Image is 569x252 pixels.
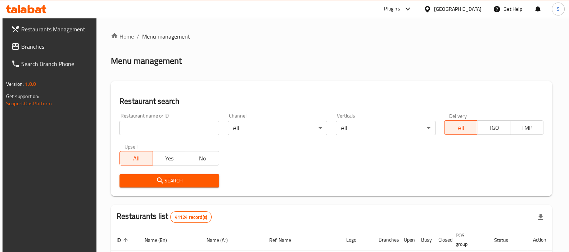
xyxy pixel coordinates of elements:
span: S [557,5,560,13]
h2: Restaurants list [117,211,212,223]
button: TMP [510,120,543,135]
a: Restaurants Management [5,21,98,38]
a: Branches [5,38,98,55]
span: All [123,153,150,164]
div: Plugins [384,5,400,13]
h2: Restaurant search [119,96,543,107]
span: Name (Ar) [207,236,237,244]
span: TMP [513,123,541,133]
span: TGO [480,123,507,133]
div: All [336,121,435,135]
th: Branches [373,229,398,251]
button: TGO [477,120,510,135]
th: Action [527,229,552,251]
th: Busy [415,229,433,251]
span: Restaurants Management [21,25,92,34]
span: ID [117,236,130,244]
label: Upsell [125,144,138,149]
span: 41124 record(s) [171,214,211,221]
button: Search [119,174,219,187]
span: Name (En) [145,236,176,244]
span: Get support on: [6,92,39,101]
span: POS group [456,231,480,248]
span: Search [125,176,213,185]
span: No [189,153,216,164]
span: Yes [156,153,183,164]
li: / [137,32,139,41]
label: Delivery [449,113,467,118]
th: Open [398,229,415,251]
button: All [444,120,478,135]
span: Version: [6,79,24,89]
a: Support.OpsPlatform [6,99,52,108]
div: Total records count [170,211,212,223]
div: Export file [532,208,549,226]
button: All [119,151,153,165]
span: Status [494,236,518,244]
span: Ref. Name [269,236,301,244]
button: Yes [153,151,186,165]
span: Branches [21,42,92,51]
span: Menu management [142,32,190,41]
div: All [228,121,327,135]
span: All [447,123,475,133]
th: Closed [433,229,450,251]
a: Search Branch Phone [5,55,98,72]
a: Home [111,32,134,41]
span: 1.0.0 [25,79,36,89]
th: Logo [340,229,373,251]
input: Search for restaurant name or ID.. [119,121,219,135]
span: Search Branch Phone [21,59,92,68]
h2: Menu management [111,55,182,67]
div: [GEOGRAPHIC_DATA] [434,5,482,13]
button: No [186,151,219,165]
nav: breadcrumb [111,32,552,41]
